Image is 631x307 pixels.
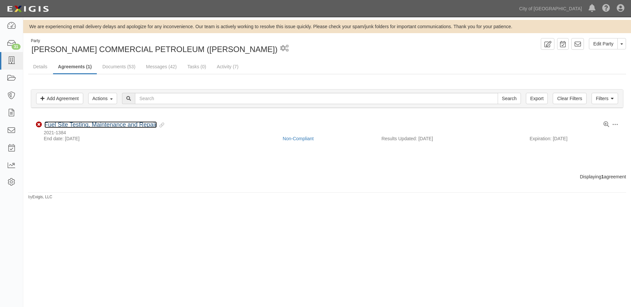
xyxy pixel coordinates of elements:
img: logo-5460c22ac91f19d4615b14bd174203de0afe785f0fc80cf4dbbc73dc1793850b.png [5,3,51,15]
a: Filters [592,93,618,104]
a: Fuel Site Testing, Maintenance and Repair [44,121,157,128]
a: Messages (42) [141,60,182,73]
div: KAISER COMMERCIAL PETROLEUM (Greg Kaiser) [28,38,322,55]
a: Export [526,93,548,104]
span: [PERSON_NAME] COMMERCIAL PETROLEUM ([PERSON_NAME]) [32,45,278,54]
a: Clear Filters [553,93,586,104]
i: 2 scheduled workflows [280,45,289,52]
div: Expiration: [DATE] [530,135,618,142]
small: by [28,194,52,200]
a: Exigis, LLC [32,195,52,199]
a: Edit Party [589,38,618,49]
div: Fuel Site Testing, Maintenance and Repair [44,121,164,129]
a: Activity (7) [212,60,243,73]
button: Actions [88,93,117,104]
input: Search [135,93,498,104]
div: We are experiencing email delivery delays and apologize for any inconvenience. Our team is active... [23,23,631,30]
a: Agreements (1) [53,60,97,74]
a: Non-Compliant [283,136,314,141]
div: 31 [12,44,21,50]
div: End date: [DATE] [36,135,278,142]
div: Displaying agreement [23,173,631,180]
a: View results summary [603,122,609,128]
a: Tasks (0) [182,60,211,73]
a: Details [28,60,52,73]
span: Actions [93,96,108,101]
input: Search [498,93,521,104]
b: 1 [601,174,604,179]
div: Party [31,38,278,44]
a: Documents (53) [97,60,141,73]
div: Results Updated: [DATE] [381,135,520,142]
i: Evidence Linked [157,123,164,128]
a: City of [GEOGRAPHIC_DATA] [516,2,585,15]
div: 2021-1384 [36,130,618,136]
i: Help Center - Complianz [602,5,610,13]
a: Add Agreement [36,93,83,104]
i: Non-Compliant [36,122,42,128]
